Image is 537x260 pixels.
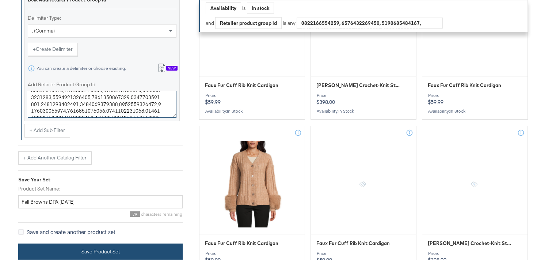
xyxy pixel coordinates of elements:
textarea: 0650170049457,0788316974544,6092188949375,9964576730834,5535646127749,8802278538678,9364723528978... [28,91,176,118]
div: Save Your Set [18,176,183,183]
div: Price: [316,251,411,256]
div: You can create a delimiter or choose existing. [36,66,126,71]
div: Price: [428,93,522,98]
div: Availability : [428,109,522,114]
label: Add Retailer Product Group Id [28,81,176,88]
span: Faux Fur Cuff Rib Knit Cardigan [428,82,501,89]
div: and [206,17,443,29]
span: Save and create another product set [27,228,115,235]
strong: + [33,46,36,53]
p: $59.99 [205,93,299,105]
span: Templeton Crochet-Knit Striped Minidress [316,82,401,89]
button: New [152,62,183,75]
input: Give your set a descriptive name [18,195,183,209]
div: Price: [205,251,299,256]
span: Faux Fur Cuff Rib Knit Cardigan [316,240,390,247]
span: Faux Fur Cuff Rib Knit Cardigan [205,82,278,89]
button: Save Product Set [18,244,183,260]
span: in stock [338,108,354,114]
div: Retailer product group id [216,18,281,29]
div: New [166,66,178,71]
label: Product Set Name: [18,185,183,192]
div: Availability : [316,109,411,114]
div: 0822166554259, 6576432269450, 5190685484167, 3785787385830, 1211438570413, 7182511368393, 9473360... [297,18,442,29]
div: characters remaining [18,211,183,217]
div: Availability : [205,109,299,114]
button: +Create Delimiter [28,43,78,56]
span: Templeton Crochet-Knit Striped Minidress [428,240,513,247]
span: in stock [227,108,243,114]
span: Faux Fur Cuff Rib Knit Cardigan [205,240,278,247]
p: $398.00 [316,93,411,105]
label: Delimiter Type: [28,15,176,22]
span: 79 [130,211,140,217]
p: $59.99 [428,93,522,105]
div: is [241,5,247,12]
div: in stock [247,3,274,14]
div: is any [282,20,297,27]
span: in stock [450,108,465,114]
div: Availability [206,3,241,14]
div: Price: [316,93,411,98]
span: , (comma) [32,27,55,34]
button: + Add Sub Filter [24,124,70,137]
div: Price: [428,251,522,256]
div: Price: [205,93,299,98]
button: + Add Another Catalog Filter [18,151,92,165]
